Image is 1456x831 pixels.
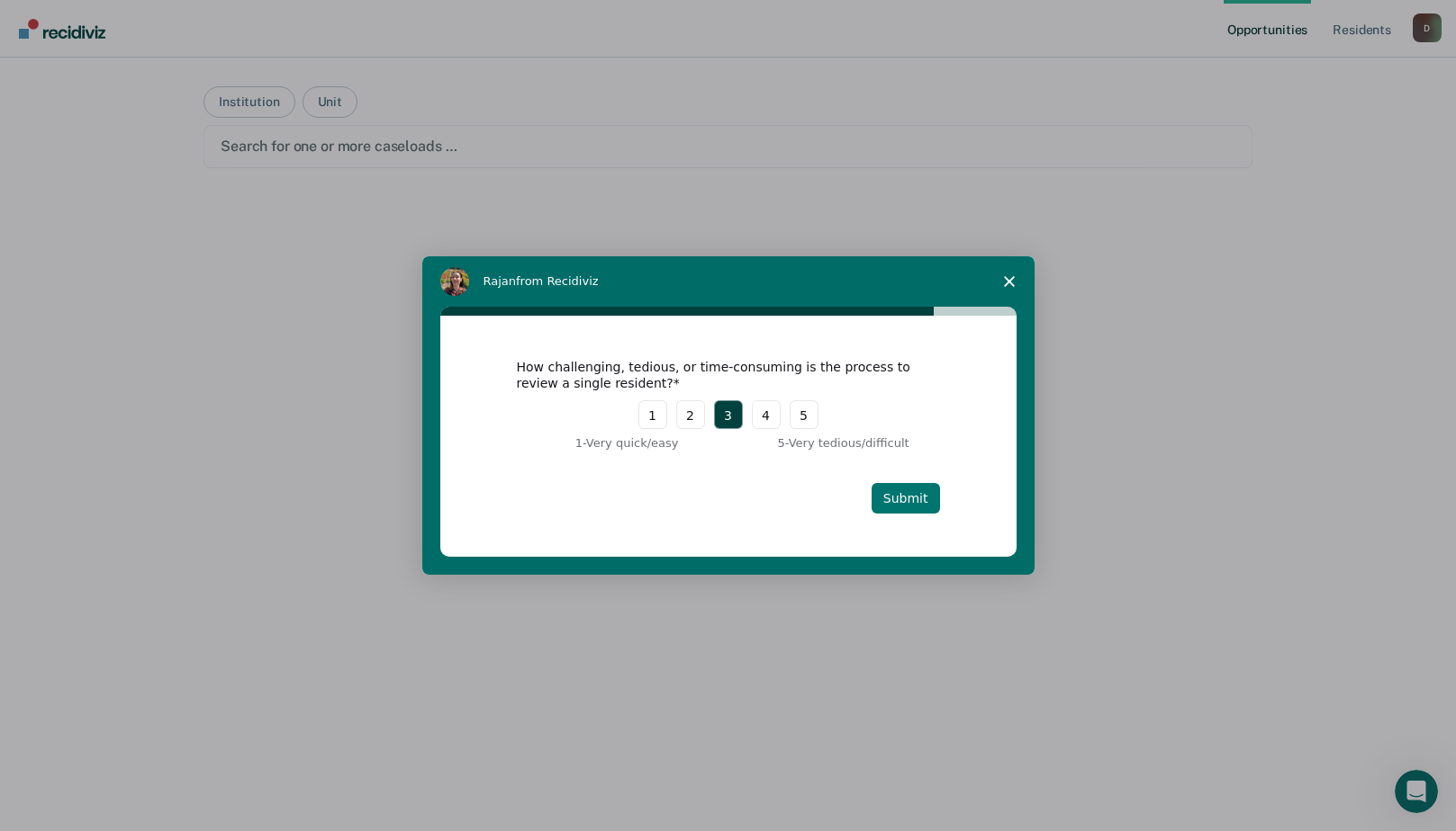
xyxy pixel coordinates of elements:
[484,274,517,288] span: Rajan
[517,359,913,391] div: How challenging, tedious, or time-consuming is the process to review a single resident?
[440,267,469,296] img: Profile image for Rajan
[752,400,781,429] button: 4
[984,256,1035,307] span: Close survey
[872,483,940,514] button: Submit
[516,274,599,288] span: from Recidiviz
[714,400,743,429] button: 3
[676,400,705,429] button: 2
[790,400,818,429] button: 5
[778,434,940,452] div: 5 - Very tedious/difficult
[517,434,679,452] div: 1 - Very quick/easy
[638,400,667,429] button: 1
